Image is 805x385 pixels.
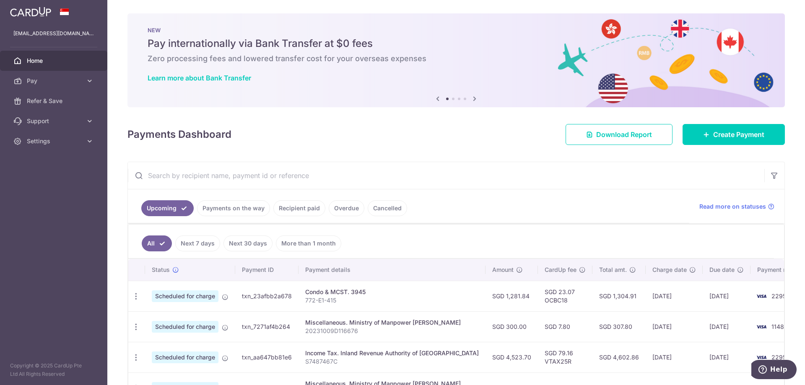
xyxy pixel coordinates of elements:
[148,74,251,82] a: Learn more about Bank Transfer
[753,352,770,362] img: Bank Card
[709,266,735,274] span: Due date
[492,266,514,274] span: Amount
[127,127,231,142] h4: Payments Dashboard
[305,318,479,327] div: Miscellaneous. Ministry of Manpower [PERSON_NAME]
[538,342,592,372] td: SGD 79.16 VTAX25R
[152,351,218,363] span: Scheduled for charge
[599,266,627,274] span: Total amt.
[652,266,687,274] span: Charge date
[27,57,82,65] span: Home
[305,327,479,335] p: 20231009D116676
[703,281,750,311] td: [DATE]
[683,124,785,145] a: Create Payment
[27,137,82,145] span: Settings
[142,235,172,251] a: All
[646,342,703,372] td: [DATE]
[486,311,538,342] td: SGD 300.00
[152,321,218,333] span: Scheduled for charge
[646,281,703,311] td: [DATE]
[592,342,646,372] td: SGD 4,602.86
[771,354,786,361] span: 2295
[273,200,325,216] a: Recipient paid
[305,288,479,296] div: Condo & MCST. 3945
[305,349,479,357] div: Income Tax. Inland Revenue Authority of [GEOGRAPHIC_DATA]
[305,296,479,305] p: 772-E1-415
[223,235,273,251] a: Next 30 days
[148,27,765,34] p: NEW
[329,200,364,216] a: Overdue
[276,235,341,251] a: More than 1 month
[27,97,82,105] span: Refer & Save
[235,259,299,281] th: Payment ID
[703,311,750,342] td: [DATE]
[538,281,592,311] td: SGD 23.07 OCBC18
[152,290,218,302] span: Scheduled for charge
[27,117,82,125] span: Support
[368,200,407,216] a: Cancelled
[592,281,646,311] td: SGD 1,304.91
[596,129,652,140] span: Download Report
[592,311,646,342] td: SGD 307.80
[538,311,592,342] td: SGD 7.80
[713,129,764,140] span: Create Payment
[771,323,784,330] span: 1148
[699,202,766,211] span: Read more on statuses
[128,162,764,189] input: Search by recipient name, payment id or reference
[27,77,82,85] span: Pay
[141,200,194,216] a: Upcoming
[10,7,51,17] img: CardUp
[299,259,486,281] th: Payment details
[703,342,750,372] td: [DATE]
[646,311,703,342] td: [DATE]
[235,342,299,372] td: txn_aa647bb81e6
[486,281,538,311] td: SGD 1,281.84
[152,266,170,274] span: Status
[699,202,774,211] a: Read more on statuses
[753,291,770,301] img: Bank Card
[197,200,270,216] a: Payments on the way
[13,29,94,38] p: [EMAIL_ADDRESS][DOMAIN_NAME]
[148,37,765,50] h5: Pay internationally via Bank Transfer at $0 fees
[148,54,765,64] h6: Zero processing fees and lowered transfer cost for your overseas expenses
[175,235,220,251] a: Next 7 days
[545,266,576,274] span: CardUp fee
[753,322,770,332] img: Bank Card
[127,13,785,107] img: Bank transfer banner
[235,311,299,342] td: txn_7271af4b264
[751,360,797,381] iframe: Opens a widget where you can find more information
[235,281,299,311] td: txn_23afbb2a678
[305,357,479,366] p: S7487467C
[771,292,786,300] span: 2295
[566,124,673,145] a: Download Report
[486,342,538,372] td: SGD 4,523.70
